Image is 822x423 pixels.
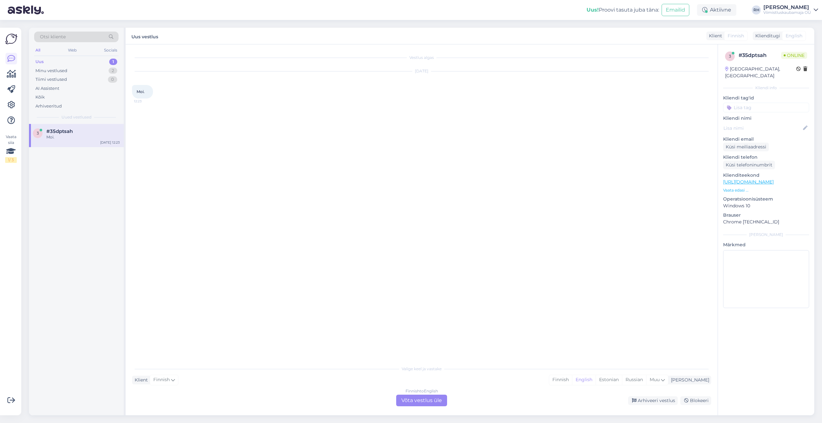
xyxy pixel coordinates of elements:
[723,212,809,219] p: Brauser
[137,89,145,94] span: Moi.
[763,5,818,15] a: [PERSON_NAME]Viimistluskaubamaja OÜ
[723,219,809,225] p: Chrome [TECHNICAL_ID]
[723,85,809,91] div: Kliendi info
[596,375,622,385] div: Estonian
[46,128,73,134] span: #35dptsah
[100,140,120,145] div: [DATE] 12:23
[662,4,689,16] button: Emailid
[728,33,744,39] span: Finnish
[35,94,45,100] div: Kõik
[35,103,62,109] div: Arhiveeritud
[132,55,711,61] div: Vestlus algas
[132,68,711,74] div: [DATE]
[723,103,809,112] input: Lisa tag
[35,59,44,65] div: Uus
[572,375,596,385] div: English
[103,46,119,54] div: Socials
[622,375,646,385] div: Russian
[723,136,809,143] p: Kliendi email
[132,366,711,372] div: Valige keel ja vastake
[587,7,599,13] b: Uus!
[131,32,158,40] label: Uus vestlus
[697,4,736,16] div: Aktiivne
[723,154,809,161] p: Kliendi telefon
[723,241,809,248] p: Märkmed
[108,76,117,83] div: 0
[729,54,731,59] span: 3
[46,134,120,140] div: Moi.
[753,33,780,39] div: Klienditugi
[5,134,17,163] div: Vaata siia
[723,179,774,185] a: [URL][DOMAIN_NAME]
[723,202,809,209] p: Windows 10
[109,59,117,65] div: 1
[763,5,811,10] div: [PERSON_NAME]
[628,396,678,405] div: Arhiveeri vestlus
[34,46,42,54] div: All
[153,376,170,383] span: Finnish
[723,115,809,122] p: Kliendi nimi
[723,196,809,202] p: Operatsioonisüsteem
[723,95,809,101] p: Kliendi tag'id
[739,52,781,59] div: # 35dptsah
[786,33,802,39] span: English
[723,187,809,193] p: Vaata edasi ...
[109,68,117,74] div: 2
[781,52,807,59] span: Online
[706,33,722,39] div: Klient
[680,396,711,405] div: Blokeeri
[725,66,796,79] div: [GEOGRAPHIC_DATA], [GEOGRAPHIC_DATA]
[396,395,447,406] div: Võta vestlus üle
[723,161,775,169] div: Küsi telefoninumbrit
[406,388,438,394] div: Finnish to English
[67,46,78,54] div: Web
[549,375,572,385] div: Finnish
[35,76,67,83] div: Tiimi vestlused
[723,232,809,238] div: [PERSON_NAME]
[5,157,17,163] div: 1 / 3
[668,377,709,383] div: [PERSON_NAME]
[134,99,158,104] span: 12:23
[35,68,67,74] div: Minu vestlused
[723,143,769,151] div: Küsi meiliaadressi
[5,33,17,45] img: Askly Logo
[650,377,660,382] span: Muu
[62,114,91,120] span: Uued vestlused
[723,125,802,132] input: Lisa nimi
[752,5,761,14] div: RH
[35,85,59,92] div: AI Assistent
[723,172,809,179] p: Klienditeekond
[40,33,66,40] span: Otsi kliente
[763,10,811,15] div: Viimistluskaubamaja OÜ
[37,131,39,136] span: 3
[587,6,659,14] div: Proovi tasuta juba täna:
[132,377,148,383] div: Klient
